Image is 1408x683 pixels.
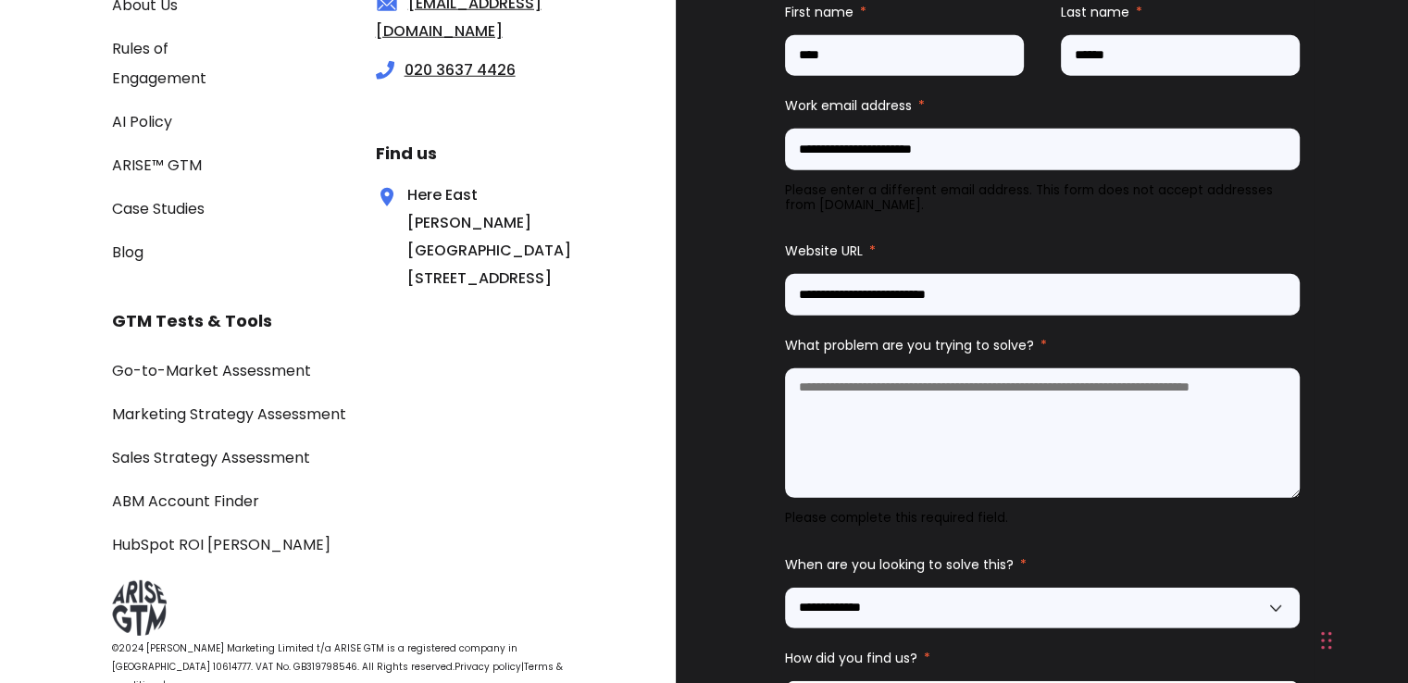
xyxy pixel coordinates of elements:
[112,111,172,132] a: AI Policy
[785,509,1008,527] label: Please complete this required field.
[112,155,202,176] a: ARISE™ GTM
[112,491,259,512] a: ABM Account Finder
[785,96,912,115] span: Work email address
[521,660,524,674] span: |
[785,649,917,667] span: How did you find us?
[994,453,1408,683] iframe: Chat Widget
[785,555,1014,574] span: When are you looking to solve this?
[112,404,346,425] a: Marketing Strategy Assessment
[112,307,588,335] h3: GTM Tests & Tools
[112,580,167,636] img: ARISE GTM logo grey
[112,360,311,381] a: Go-to-Market Assessment
[376,181,526,292] div: Here East [PERSON_NAME] [GEOGRAPHIC_DATA][STREET_ADDRESS]
[112,198,205,219] a: Case Studies
[785,336,1034,354] span: What problem are you trying to solve?
[785,242,863,260] span: Website URL
[112,242,143,263] a: Blog
[1061,3,1129,21] span: Last name
[112,641,517,674] span: ©2024 [PERSON_NAME] Marketing Limited t/a ARISE GTM is a registered company in [GEOGRAPHIC_DATA] ...
[112,355,588,559] div: Navigation Menu
[785,181,1273,214] label: Please enter a different email address. This form does not accept addresses from [DOMAIN_NAME].
[405,59,516,81] a: 020 3637 4426
[112,447,310,468] a: Sales Strategy Assessment
[1321,613,1332,668] div: Drag
[376,140,589,168] h3: Find us
[112,534,330,555] a: HubSpot ROI [PERSON_NAME]
[785,3,854,21] span: First name
[455,660,521,674] a: Privacy policy
[112,38,206,89] a: Rules of Engagement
